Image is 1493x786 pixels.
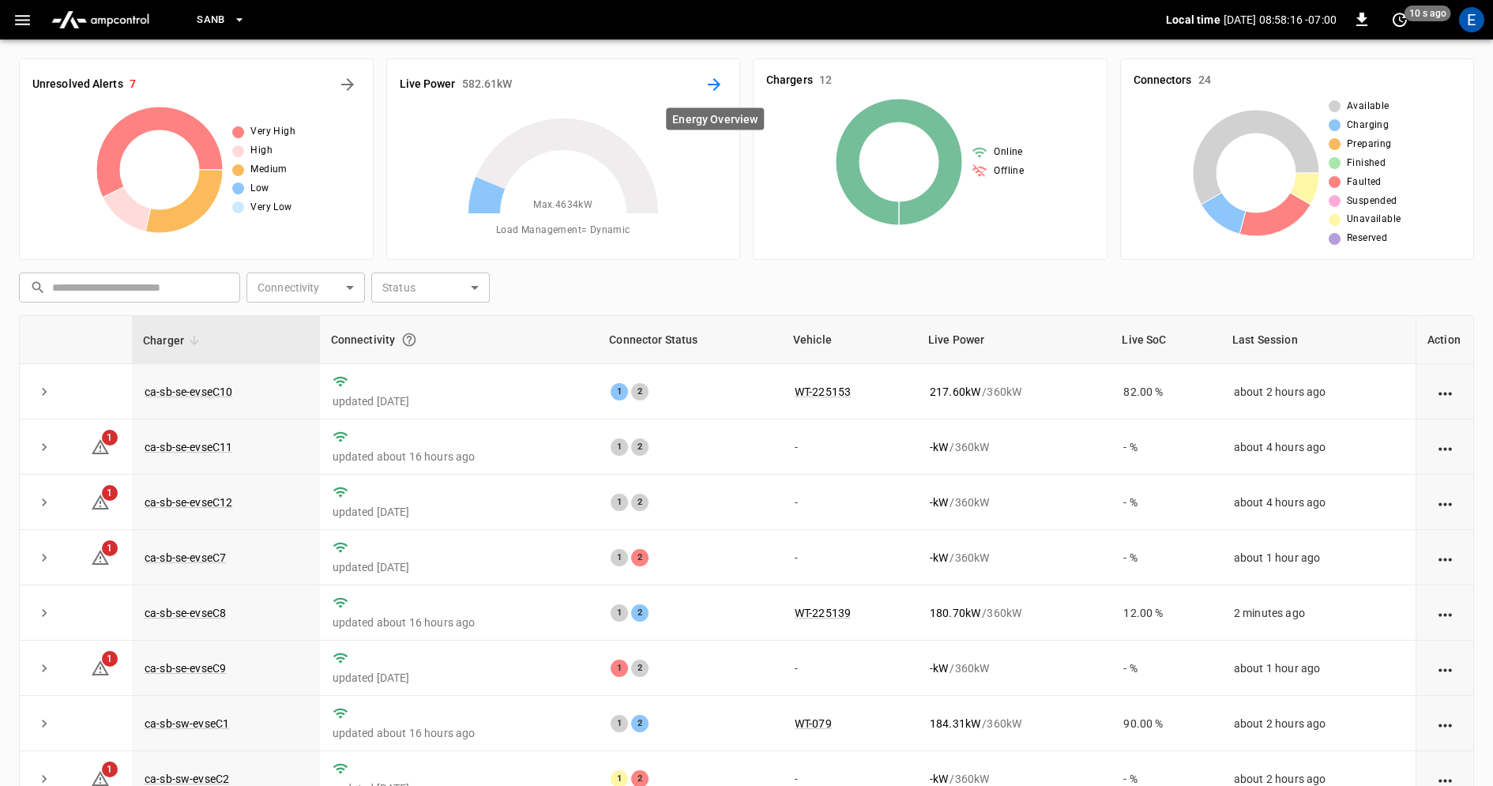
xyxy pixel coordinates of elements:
td: about 4 hours ago [1221,475,1416,530]
span: Available [1347,99,1390,115]
div: 1 [611,494,628,511]
span: 1 [102,430,118,446]
button: expand row [32,435,56,459]
a: ca-sb-se-evseC11 [145,441,232,453]
button: expand row [32,656,56,680]
th: Connector Status [598,316,782,364]
h6: Chargers [766,72,813,89]
div: / 360 kW [930,550,1098,566]
td: about 1 hour ago [1221,530,1416,585]
td: 82.00 % [1111,364,1220,419]
button: expand row [32,380,56,404]
p: - kW [930,660,948,676]
h6: 582.61 kW [462,76,513,93]
h6: Live Power [400,76,456,93]
h6: 7 [130,76,136,93]
div: / 360 kW [930,605,1098,621]
span: Load Management = Dynamic [496,223,630,239]
td: - % [1111,641,1220,696]
a: 1 [91,439,110,452]
p: - kW [930,495,948,510]
h6: 12 [819,72,832,89]
h6: Unresolved Alerts [32,76,123,93]
div: action cell options [1435,495,1455,510]
p: 217.60 kW [930,384,980,400]
td: - % [1111,419,1220,475]
p: [DATE] 08:58:16 -07:00 [1224,12,1337,28]
span: Low [250,181,269,197]
span: Faulted [1347,175,1382,190]
td: about 1 hour ago [1221,641,1416,696]
span: Unavailable [1347,212,1401,228]
p: updated [DATE] [333,504,586,520]
div: 2 [631,494,649,511]
button: expand row [32,601,56,625]
a: WT-079 [795,717,832,730]
img: ampcontrol.io logo [45,5,156,35]
span: 1 [102,540,118,556]
div: action cell options [1435,716,1455,731]
span: Very Low [250,200,291,216]
td: 90.00 % [1111,696,1220,751]
button: expand row [32,491,56,514]
td: - [782,419,917,475]
div: 2 [631,604,649,622]
button: expand row [32,546,56,570]
div: 2 [631,549,649,566]
span: Reserved [1347,231,1387,246]
td: 2 minutes ago [1221,585,1416,641]
div: profile-icon [1459,7,1484,32]
div: 2 [631,715,649,732]
span: Max. 4634 kW [533,197,592,213]
span: 1 [102,762,118,777]
td: - % [1111,475,1220,530]
button: Connection between the charger and our software. [395,325,423,354]
div: Connectivity [331,325,588,354]
th: Live SoC [1111,316,1220,364]
span: Very High [250,124,295,140]
a: ca-sb-sw-evseC1 [145,717,229,730]
div: 1 [611,604,628,622]
button: expand row [32,712,56,735]
p: updated about 16 hours ago [333,615,586,630]
td: - % [1111,530,1220,585]
span: 1 [102,651,118,667]
h6: Connectors [1134,72,1192,89]
p: updated about 16 hours ago [333,449,586,464]
div: 1 [611,660,628,677]
div: action cell options [1435,384,1455,400]
button: Energy Overview [701,72,727,97]
div: action cell options [1435,660,1455,676]
p: updated [DATE] [333,670,586,686]
div: / 360 kW [930,495,1098,510]
div: / 360 kW [930,439,1098,455]
span: Suspended [1347,194,1397,209]
p: updated [DATE] [333,559,586,575]
p: - kW [930,439,948,455]
span: 10 s ago [1405,6,1451,21]
a: WT-225139 [795,607,851,619]
a: 1 [91,551,110,563]
a: ca-sb-se-evseC8 [145,607,226,619]
div: / 360 kW [930,716,1098,731]
span: Charging [1347,118,1389,134]
th: Last Session [1221,316,1416,364]
td: about 2 hours ago [1221,364,1416,419]
span: Finished [1347,156,1386,171]
div: 2 [631,383,649,401]
span: Online [994,145,1022,160]
span: 1 [102,485,118,501]
div: 1 [611,715,628,732]
a: 1 [91,772,110,784]
a: ca-sb-se-evseC12 [145,496,232,509]
p: updated about 16 hours ago [333,725,586,741]
span: Charger [143,331,205,350]
td: - [782,641,917,696]
p: 180.70 kW [930,605,980,621]
span: High [250,143,273,159]
a: WT-225153 [795,385,851,398]
p: updated [DATE] [333,393,586,409]
div: 2 [631,438,649,456]
div: action cell options [1435,439,1455,455]
button: SanB [190,5,252,36]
